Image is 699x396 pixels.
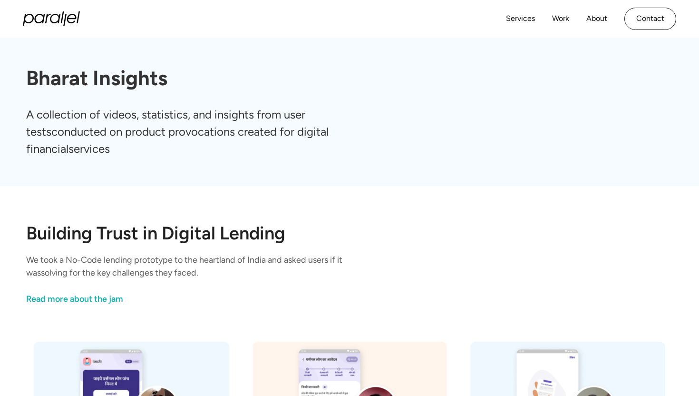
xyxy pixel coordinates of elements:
[586,12,607,26] a: About
[26,293,382,306] a: link
[552,12,569,26] a: Work
[506,12,535,26] a: Services
[26,254,382,279] p: We took a No-Code lending prototype to the heartland of India and asked users if it wassolving fo...
[26,224,673,242] h2: Building Trust in Digital Lending
[26,106,366,158] p: A collection of videos, statistics, and insights from user testsconducted on product provocations...
[23,11,80,26] a: home
[26,293,123,306] div: Read more about the jam
[624,8,676,30] a: Contact
[26,66,673,91] h1: Bharat Insights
